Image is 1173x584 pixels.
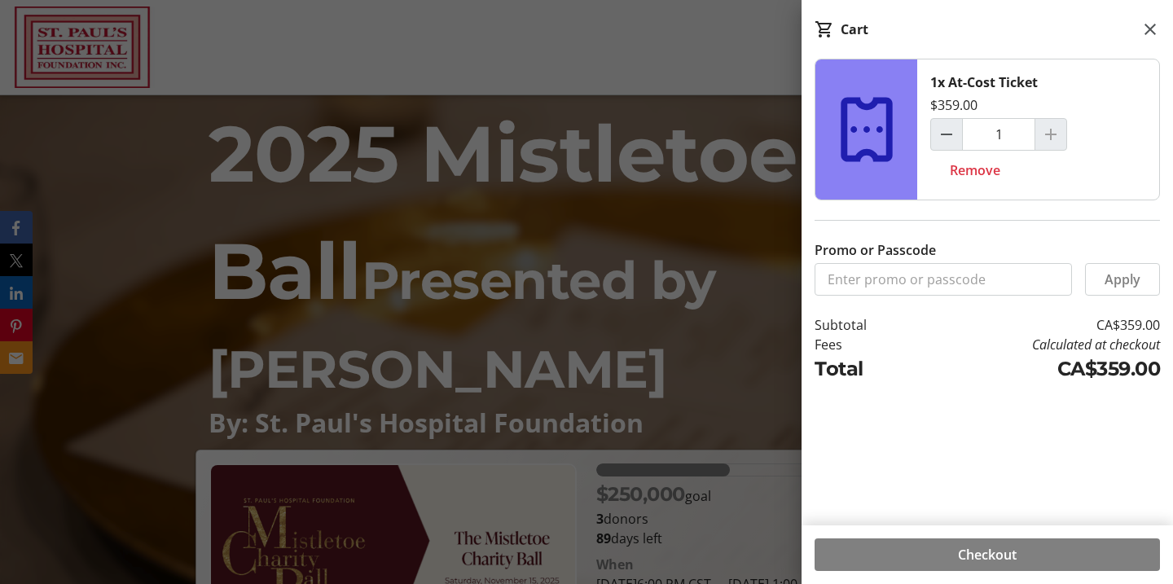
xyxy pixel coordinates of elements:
button: Checkout [815,538,1160,571]
td: Subtotal [815,315,915,335]
td: Total [815,354,915,384]
input: Enter promo or passcode [815,263,1072,296]
td: CA$359.00 [915,315,1160,335]
div: $359.00 [930,95,977,115]
div: Cart [841,20,868,39]
label: Promo or Passcode [815,240,936,260]
td: Fees [815,335,915,354]
button: Remove [930,154,1020,187]
div: 1x At-Cost Ticket [930,72,1038,92]
span: Checkout [958,545,1017,564]
td: CA$359.00 [915,354,1160,384]
td: Calculated at checkout [915,335,1160,354]
span: Remove [950,160,1000,180]
span: Apply [1105,270,1140,289]
button: Decrement by one [931,119,962,150]
input: At-Cost Ticket Quantity [962,118,1035,151]
button: Apply [1085,263,1160,296]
